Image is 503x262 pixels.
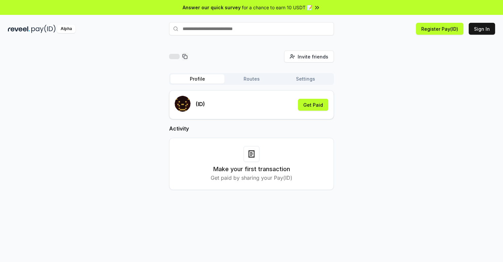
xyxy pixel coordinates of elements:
[298,53,328,60] span: Invite friends
[416,23,463,35] button: Register Pay(ID)
[298,99,328,111] button: Get Paid
[242,4,312,11] span: for a chance to earn 10 USDT 📝
[211,174,292,182] p: Get paid by sharing your Pay(ID)
[196,100,205,108] p: (ID)
[170,74,224,84] button: Profile
[183,4,241,11] span: Answer our quick survey
[31,25,56,33] img: pay_id
[284,51,334,62] button: Invite friends
[224,74,279,84] button: Routes
[57,25,75,33] div: Alpha
[8,25,30,33] img: reveel_dark
[279,74,333,84] button: Settings
[469,23,495,35] button: Sign In
[213,165,290,174] h3: Make your first transaction
[169,125,334,132] h2: Activity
